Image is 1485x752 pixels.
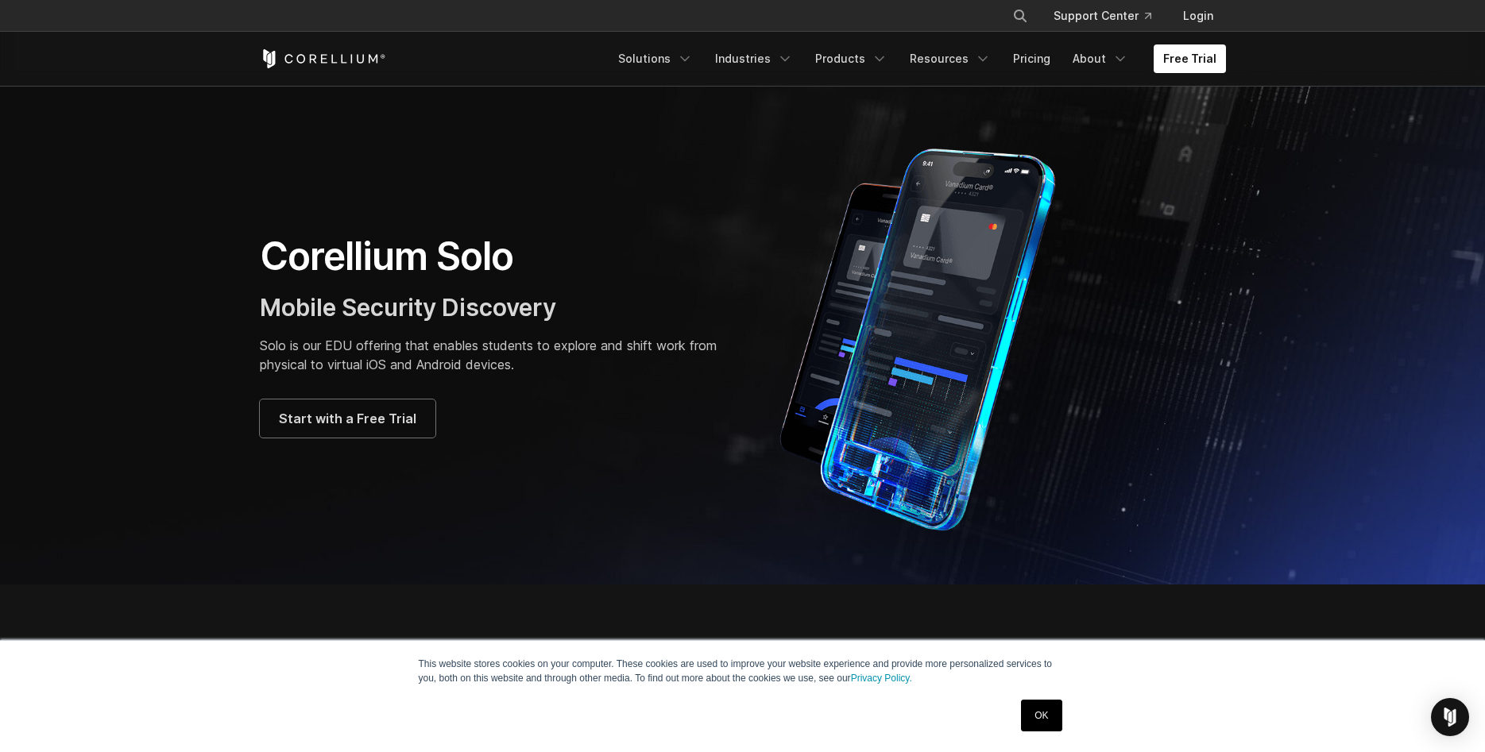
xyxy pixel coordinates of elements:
a: Solutions [609,44,702,73]
a: OK [1021,700,1062,731]
p: This website stores cookies on your computer. These cookies are used to improve your website expe... [419,657,1067,685]
a: Login [1170,2,1226,30]
h2: Capabilities [260,635,893,670]
div: Open Intercom Messenger [1431,698,1469,736]
button: Search [1006,2,1034,30]
a: About [1063,44,1138,73]
a: Privacy Policy. [851,673,912,684]
a: Free Trial [1154,44,1226,73]
a: Corellium Home [260,49,386,68]
img: Corellium Solo for mobile app security solutions [759,137,1100,534]
h1: Corellium Solo [260,233,727,280]
a: Products [806,44,897,73]
span: Mobile Security Discovery [260,293,556,322]
div: Navigation Menu [993,2,1226,30]
a: Support Center [1041,2,1164,30]
a: Pricing [1004,44,1060,73]
a: Start with a Free Trial [260,399,435,438]
a: Industries [706,44,802,73]
p: Solo is our EDU offering that enables students to explore and shift work from physical to virtual... [260,336,727,374]
div: Navigation Menu [609,44,1226,73]
span: Start with a Free Trial [279,409,416,428]
a: Resources [900,44,1000,73]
